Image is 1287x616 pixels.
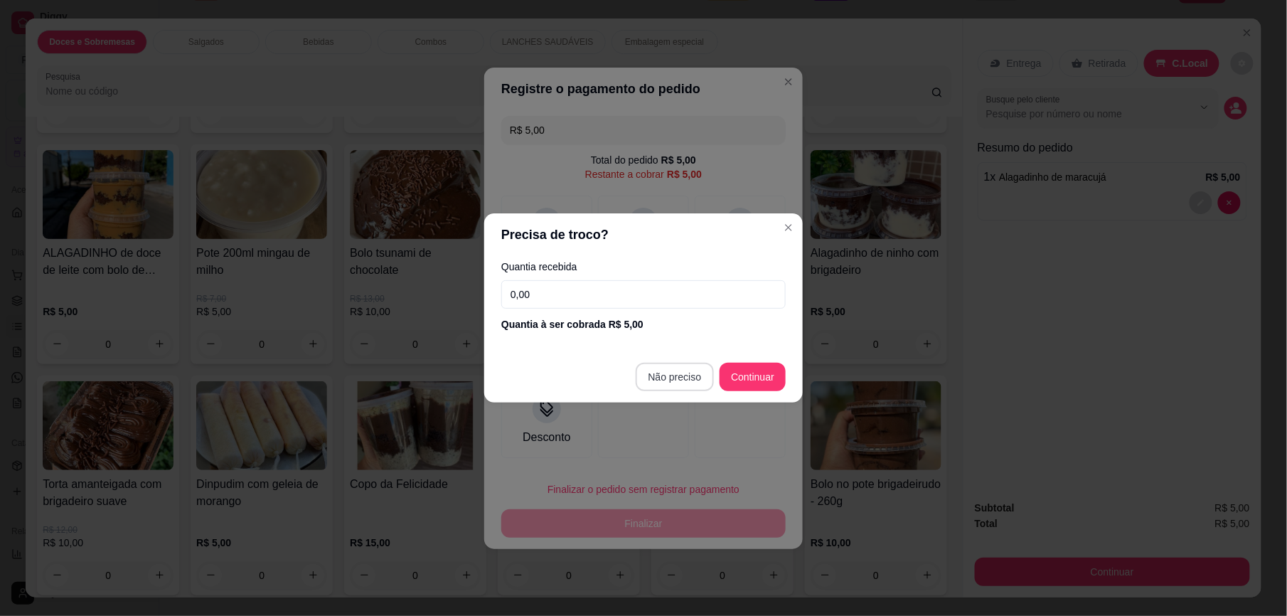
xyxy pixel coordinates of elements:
[636,363,715,391] button: Não preciso
[501,262,786,272] label: Quantia recebida
[720,363,786,391] button: Continuar
[501,317,786,331] div: Quantia à ser cobrada R$ 5,00
[484,213,803,256] header: Precisa de troco?
[777,216,800,239] button: Close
